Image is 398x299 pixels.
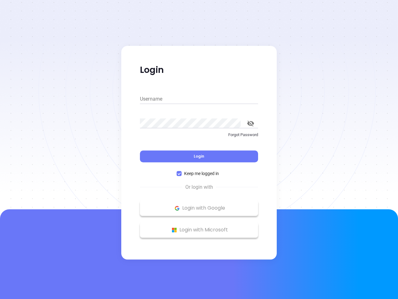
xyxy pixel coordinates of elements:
p: Login with Microsoft [143,225,255,235]
p: Forgot Password [140,132,258,138]
a: Forgot Password [140,132,258,143]
p: Login with Google [143,203,255,213]
button: Microsoft Logo Login with Microsoft [140,222,258,238]
p: Login [140,64,258,76]
span: Keep me logged in [182,170,221,177]
button: Google Logo Login with Google [140,200,258,216]
img: Microsoft Logo [170,226,178,234]
span: Or login with [182,183,216,191]
span: Login [194,154,204,159]
img: Google Logo [173,204,181,212]
button: toggle password visibility [243,116,258,131]
button: Login [140,150,258,162]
